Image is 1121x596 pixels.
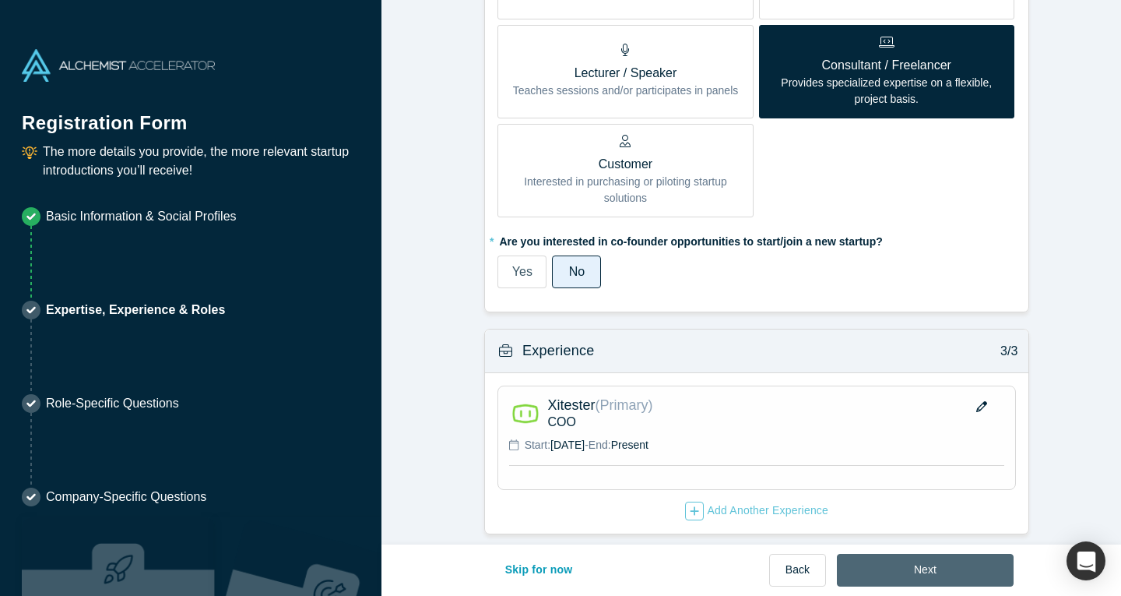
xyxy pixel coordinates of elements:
[525,437,648,453] p: -
[769,554,826,587] button: Back
[513,64,739,83] p: Lecturer / Speaker
[522,340,595,361] h3: Experience
[589,439,611,451] span: End:
[595,397,652,413] span: (Primary)
[489,554,589,587] button: Skip for now
[685,502,828,520] div: Add Another Experience
[512,265,532,278] span: Yes
[497,228,1016,250] label: Are you interested in co-founder opportunities to start/join a new startup?
[771,75,1003,108] p: Provides specialized expertise on a flexible, project basis.
[569,265,585,278] span: No
[509,397,542,430] img: Xitester logo
[46,394,179,413] p: Role-Specific Questions
[547,397,890,414] p: Xitester
[550,439,585,451] span: [DATE]
[22,49,215,82] img: Alchemist Accelerator Logo
[547,414,1004,430] p: COO
[46,488,206,506] p: Company-Specific Questions
[837,554,1014,587] button: Next
[993,342,1018,361] p: 3/3
[684,501,829,521] button: Add Another Experience
[611,439,648,451] span: Present
[509,174,741,206] p: Interested in purchasing or piloting startup solutions
[525,439,550,451] span: Start:
[46,207,237,226] p: Basic Information & Social Profiles
[43,143,360,180] p: The more details you provide, the more relevant startup introductions you’ll receive!
[22,93,360,137] h1: Registration Form
[46,301,225,319] p: Expertise, Experience & Roles
[513,83,739,99] p: Teaches sessions and/or participates in panels
[771,56,1003,75] p: Consultant / Freelancer
[509,155,741,174] p: Customer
